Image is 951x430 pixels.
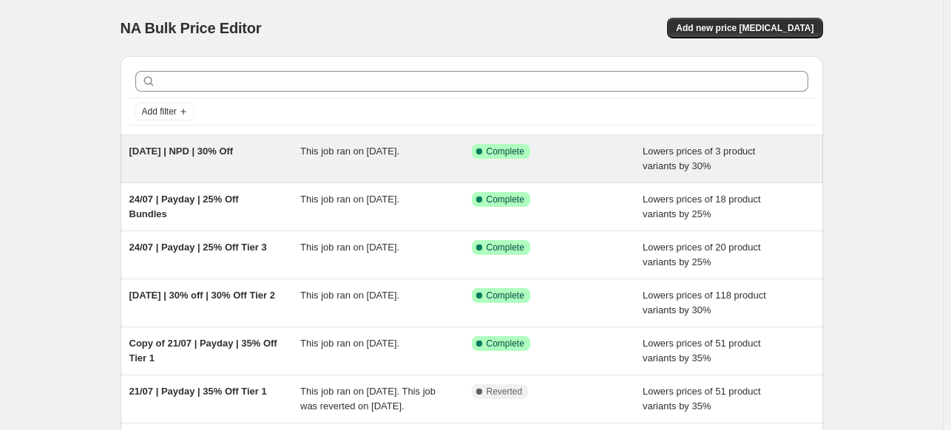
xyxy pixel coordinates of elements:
[643,146,755,171] span: Lowers prices of 3 product variants by 30%
[300,290,399,301] span: This job ran on [DATE].
[487,194,524,205] span: Complete
[643,386,761,412] span: Lowers prices of 51 product variants by 35%
[121,20,262,36] span: NA Bulk Price Editor
[300,242,399,253] span: This job ran on [DATE].
[129,146,234,157] span: [DATE] | NPD | 30% Off
[129,194,239,219] span: 24/07 | Payday | 25% Off Bundles
[643,242,761,267] span: Lowers prices of 20 product variants by 25%
[487,386,523,397] span: Reverted
[300,386,436,412] span: This job ran on [DATE]. This job was reverted on [DATE].
[487,146,524,157] span: Complete
[487,338,524,349] span: Complete
[300,338,399,349] span: This job ran on [DATE].
[643,338,761,364] span: Lowers prices of 51 product variants by 35%
[300,146,399,157] span: This job ran on [DATE].
[300,194,399,205] span: This job ran on [DATE].
[142,106,177,117] span: Add filter
[487,242,524,253] span: Complete
[667,18,822,38] button: Add new price [MEDICAL_DATA]
[487,290,524,301] span: Complete
[135,103,194,120] button: Add filter
[129,386,267,397] span: 21/07 | Payday | 35% Off Tier 1
[643,194,761,219] span: Lowers prices of 18 product variants by 25%
[676,22,813,34] span: Add new price [MEDICAL_DATA]
[643,290,766,315] span: Lowers prices of 118 product variants by 30%
[129,242,267,253] span: 24/07 | Payday | 25% Off Tier 3
[129,338,277,364] span: Copy of 21/07 | Payday | 35% Off Tier 1
[129,290,276,301] span: [DATE] | 30% off | 30% Off Tier 2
